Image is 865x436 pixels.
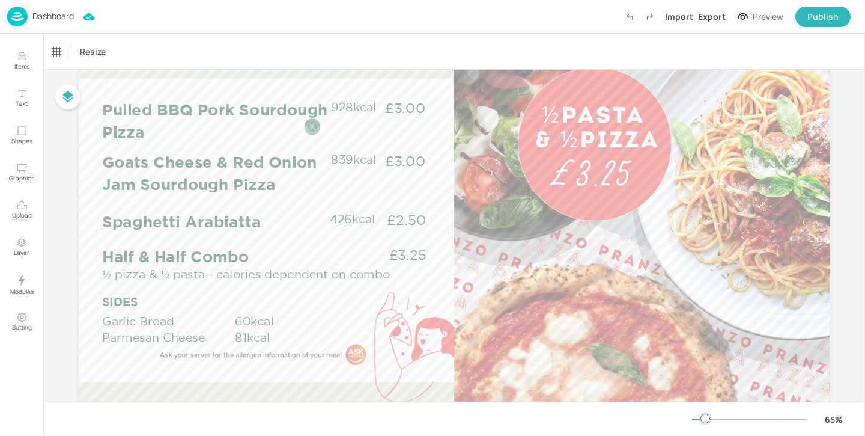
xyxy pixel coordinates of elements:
[819,413,848,426] div: 65 %
[235,314,273,327] span: 60kcal
[102,153,317,193] span: Goats Cheese & Red Onion Jam Sourdough Pizza
[235,331,270,343] span: 81kcal
[102,268,390,280] span: ½ pizza & ½ pasta - calories dependent on combo
[698,10,726,23] div: Export
[102,331,205,343] span: Parmesan Cheese
[640,7,660,27] label: Redo (Ctrl + Y)
[795,7,851,27] button: Publish
[331,100,376,113] span: 928kcal
[102,101,328,141] span: Pulled BBQ Pork Sourdough Pizza
[102,212,261,230] span: Spaghetti Arabiatta
[330,212,375,225] span: 426kcal
[102,247,249,265] span: Half & Half Combo
[385,153,425,168] span: £3.00
[32,12,74,20] p: Dashboard
[753,10,783,23] div: Preview
[102,314,174,327] span: Garlic Bread
[730,8,791,26] button: Preview
[619,7,640,27] label: Undo (Ctrl + Z)
[102,295,138,308] span: SIDES
[331,153,376,165] span: 839kcal
[389,247,426,262] span: £3.25
[387,212,425,227] span: £2.50
[7,7,28,26] img: logo-86c26b7e.jpg
[807,10,839,23] div: Publish
[665,10,693,23] div: Import
[385,101,425,116] span: £3.00
[77,45,108,58] span: Resize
